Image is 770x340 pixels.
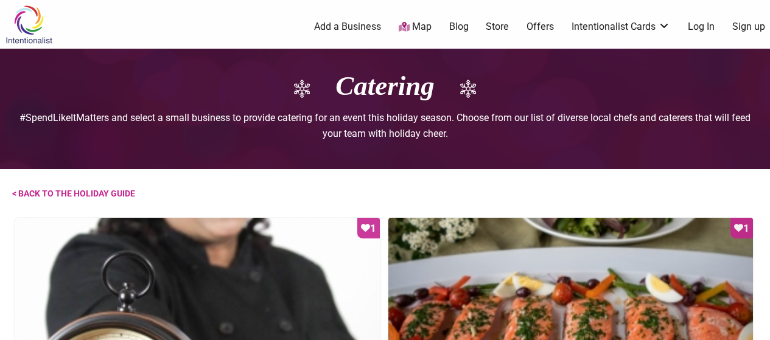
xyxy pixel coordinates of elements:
a: Map [399,20,432,34]
a: Sign up [732,20,765,33]
img: snowflake_icon_wt.png [268,80,335,98]
h1: Catering [12,67,758,105]
a: Intentionalist Cards [572,20,670,33]
a: Blog [449,20,469,33]
a: Log In [688,20,715,33]
a: Add a Business [314,20,381,33]
a: Offers [527,20,554,33]
img: snowflake_icon_wt.png [435,80,502,98]
a: Store [486,20,509,33]
span: #SpendLikeItMatters and select a small business to provide catering for an event this holiday sea... [19,112,751,139]
a: < back to the holiday guide [12,169,135,218]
